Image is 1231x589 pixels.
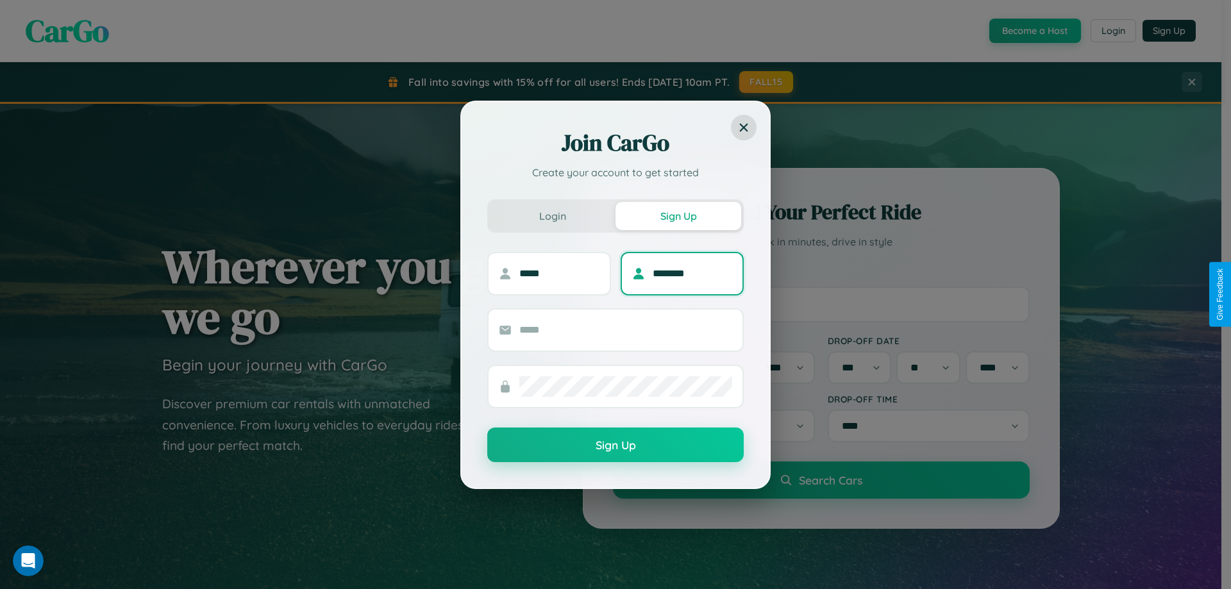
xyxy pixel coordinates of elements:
p: Create your account to get started [487,165,744,180]
button: Login [490,202,615,230]
button: Sign Up [487,427,744,462]
button: Sign Up [615,202,741,230]
h2: Join CarGo [487,128,744,158]
iframe: Intercom live chat [13,545,44,576]
div: Give Feedback [1216,269,1225,320]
